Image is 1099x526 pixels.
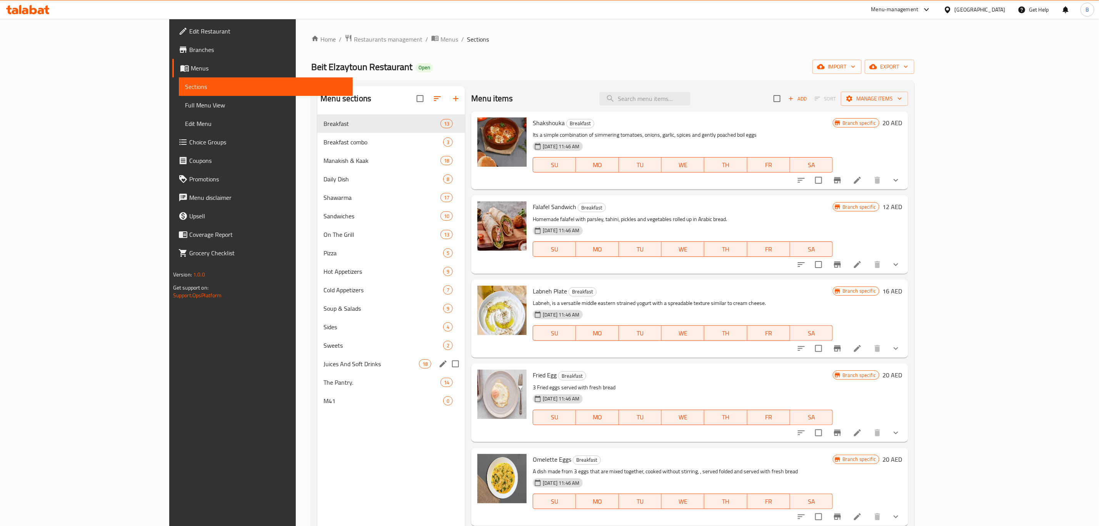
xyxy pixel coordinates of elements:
[576,157,619,173] button: MO
[324,230,440,239] span: On The Grill
[443,396,453,405] div: items
[790,410,833,425] button: SA
[810,172,827,188] span: Select to update
[444,250,452,257] span: 5
[792,424,810,442] button: sort-choices
[533,467,833,476] p: A dish made from 3 eggs that are mixed together, cooked without stirring, , served folded and ser...
[887,508,905,526] button: show more
[579,244,615,255] span: MO
[853,176,862,185] a: Edit menu item
[810,425,827,441] span: Select to update
[324,193,440,202] span: Shawarma
[324,156,440,165] span: Manakish & Kaak
[533,383,833,392] p: 3 Fried eggs served with fresh bread
[578,203,605,212] span: Breakfast
[172,22,353,40] a: Edit Restaurant
[440,119,453,128] div: items
[841,92,908,106] button: Manage items
[828,508,847,526] button: Branch-specific-item
[189,27,347,36] span: Edit Restaurant
[891,428,901,437] svg: Show Choices
[868,424,887,442] button: delete
[173,270,192,280] span: Version:
[793,412,830,423] span: SA
[447,89,465,108] button: Add section
[443,304,453,313] div: items
[324,174,443,184] span: Daily Dish
[839,372,879,379] span: Branch specific
[437,358,449,370] button: edit
[172,133,353,151] a: Choice Groups
[428,89,447,108] span: Sort sections
[662,494,704,509] button: WE
[622,496,659,507] span: TU
[477,454,527,503] img: Omelette Eggs
[533,369,557,381] span: Fried Egg
[793,159,830,171] span: SA
[324,267,443,276] div: Hot Appetizers
[579,159,615,171] span: MO
[189,248,347,258] span: Grocery Checklist
[533,454,571,465] span: Omelette Eggs
[619,325,662,341] button: TU
[324,322,443,332] span: Sides
[576,410,619,425] button: MO
[704,157,747,173] button: TH
[665,412,701,423] span: WE
[868,508,887,526] button: delete
[317,262,465,281] div: Hot Appetizers9
[324,359,419,369] div: Juices And Soft Drinks
[317,355,465,373] div: Juices And Soft Drinks18edit
[443,248,453,258] div: items
[317,336,465,355] div: Sweets2
[443,137,453,147] div: items
[185,119,347,128] span: Edit Menu
[704,494,747,509] button: TH
[354,35,422,44] span: Restaurants management
[882,370,902,380] h6: 20 AED
[441,120,452,127] span: 13
[540,395,582,402] span: [DATE] 11:46 AM
[317,151,465,170] div: Manakish & Kaak18
[412,90,428,107] span: Select all sections
[1086,5,1089,14] span: B
[317,111,465,413] nav: Menu sections
[317,299,465,318] div: Soup & Salads9
[819,62,856,72] span: import
[540,143,582,150] span: [DATE] 11:46 AM
[750,412,787,423] span: FR
[810,340,827,357] span: Select to update
[750,244,787,255] span: FR
[172,170,353,188] a: Promotions
[324,137,443,147] span: Breakfast combo
[533,201,576,213] span: Falafel Sandwich
[540,227,582,234] span: [DATE] 11:46 AM
[828,339,847,358] button: Branch-specific-item
[441,157,452,164] span: 18
[579,496,615,507] span: MO
[441,231,452,238] span: 13
[311,34,914,44] nav: breadcrumb
[662,410,704,425] button: WE
[443,322,453,332] div: items
[324,304,443,313] span: Soup & Salads
[440,230,453,239] div: items
[533,214,833,224] p: Homemade falafel with parsley, tahini, pickles and vegetables rolled up in Arabic bread.
[955,5,1006,14] div: [GEOGRAPHIC_DATA]
[345,34,422,44] a: Restaurants management
[662,157,704,173] button: WE
[619,241,662,257] button: TU
[793,244,830,255] span: SA
[662,241,704,257] button: WE
[444,139,452,146] span: 3
[622,244,659,255] span: TU
[440,35,458,44] span: Menus
[444,342,452,349] span: 2
[173,283,208,293] span: Get support on:
[704,241,747,257] button: TH
[536,159,573,171] span: SU
[579,412,615,423] span: MO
